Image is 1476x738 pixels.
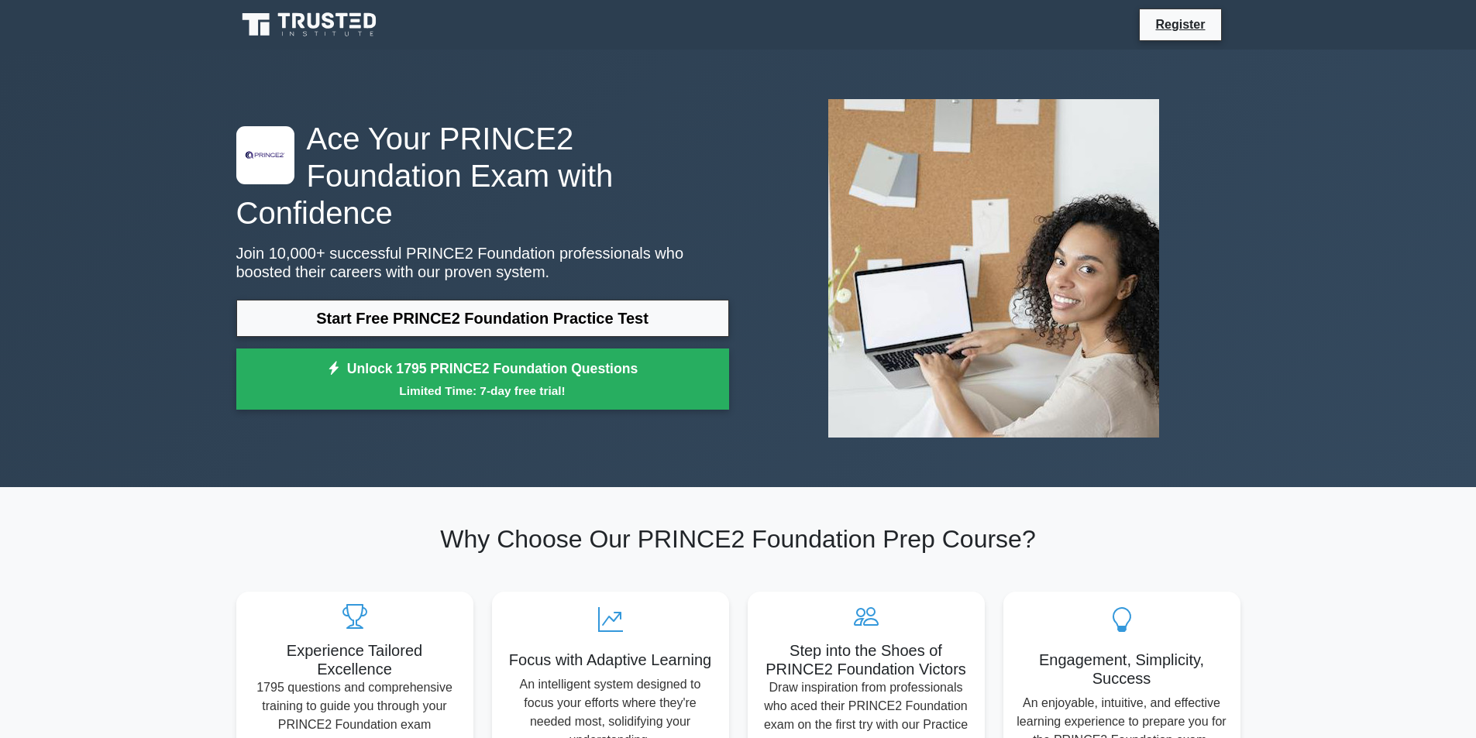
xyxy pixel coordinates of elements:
[760,641,972,678] h5: Step into the Shoes of PRINCE2 Foundation Victors
[236,120,729,232] h1: Ace Your PRINCE2 Foundation Exam with Confidence
[236,244,729,281] p: Join 10,000+ successful PRINCE2 Foundation professionals who boosted their careers with our prove...
[256,382,710,400] small: Limited Time: 7-day free trial!
[236,300,729,337] a: Start Free PRINCE2 Foundation Practice Test
[1146,15,1214,34] a: Register
[1016,650,1228,688] h5: Engagement, Simplicity, Success
[504,650,717,669] h5: Focus with Adaptive Learning
[236,348,729,410] a: Unlock 1795 PRINCE2 Foundation QuestionsLimited Time: 7-day free trial!
[249,641,461,678] h5: Experience Tailored Excellence
[236,524,1240,554] h2: Why Choose Our PRINCE2 Foundation Prep Course?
